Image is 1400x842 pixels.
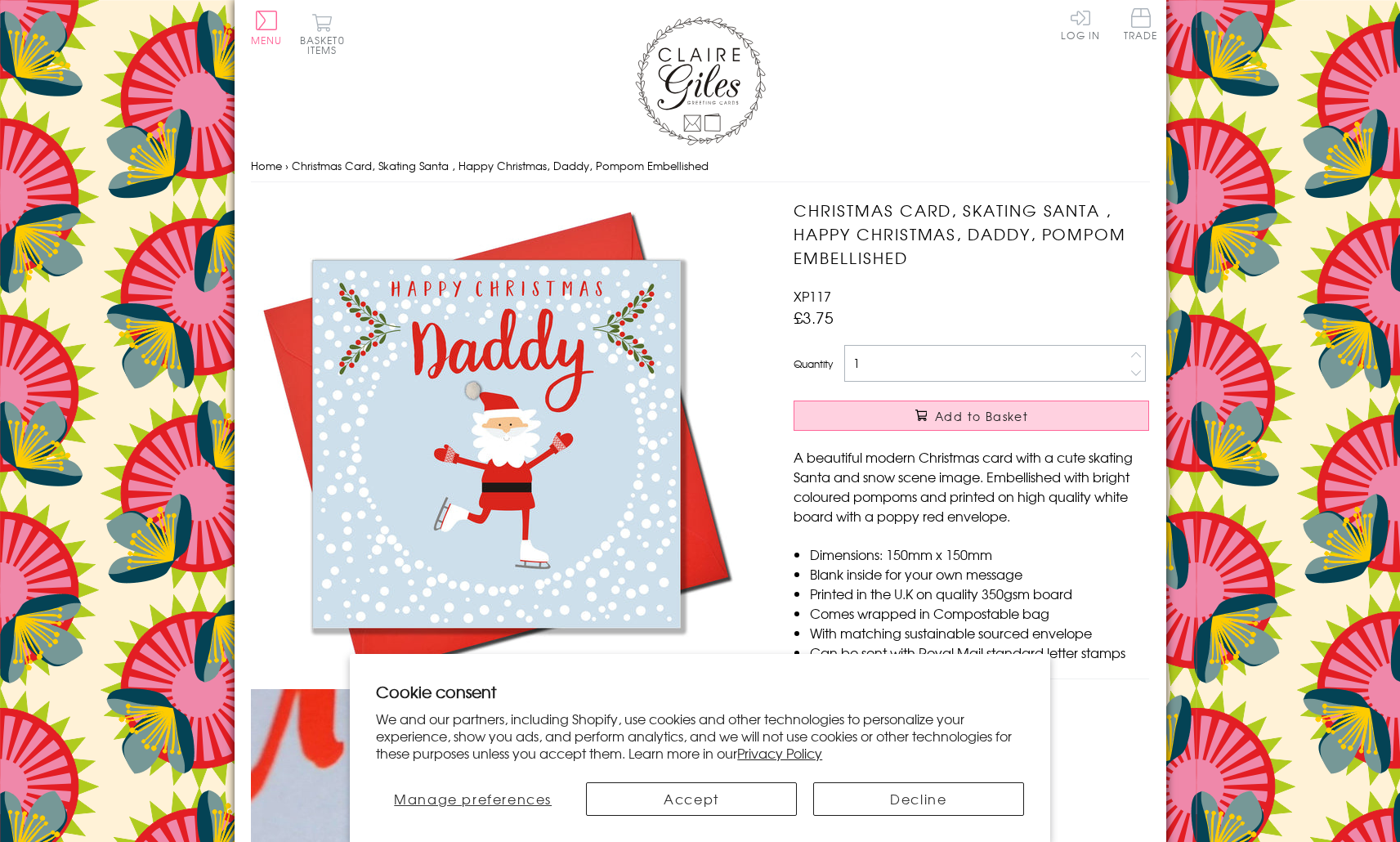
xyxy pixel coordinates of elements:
[810,643,1149,662] li: Can be sent with Royal Mail standard letter stamps
[251,150,1150,183] nav: breadcrumbs
[394,789,552,808] span: Manage preferences
[251,33,283,47] span: Menu
[307,33,345,57] span: 0 items
[376,710,1024,761] p: We and our partners, including Shopify, use cookies and other technologies to personalize your ex...
[935,408,1028,424] span: Add to Basket
[251,199,741,689] img: Christmas Card, Skating Santa , Happy Christmas, Daddy, Pompom Embellished
[794,447,1149,526] p: A beautiful modern Christmas card with a cute skating Santa and snow scene image. Embellished wit...
[586,782,797,816] button: Accept
[794,286,831,306] span: XP117
[251,11,283,45] button: Menu
[1124,8,1158,43] a: Trade
[810,623,1149,643] li: With matching sustainable sourced envelope
[794,401,1149,431] button: Add to Basket
[1061,8,1100,40] a: Log In
[251,158,282,173] a: Home
[285,158,288,173] span: ›
[810,564,1149,584] li: Blank inside for your own message
[1124,8,1158,40] span: Trade
[635,16,766,146] img: Claire Giles Greetings Cards
[794,306,834,329] span: £3.75
[376,680,1024,703] h2: Cookie consent
[810,603,1149,623] li: Comes wrapped in Compostable bag
[300,13,345,55] button: Basket0 items
[737,743,822,763] a: Privacy Policy
[810,584,1149,603] li: Printed in the U.K on quality 350gsm board
[376,782,570,816] button: Manage preferences
[292,158,709,173] span: Christmas Card, Skating Santa , Happy Christmas, Daddy, Pompom Embellished
[794,356,833,371] label: Quantity
[794,199,1149,269] h1: Christmas Card, Skating Santa , Happy Christmas, Daddy, Pompom Embellished
[810,544,1149,564] li: Dimensions: 150mm x 150mm
[813,782,1024,816] button: Decline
